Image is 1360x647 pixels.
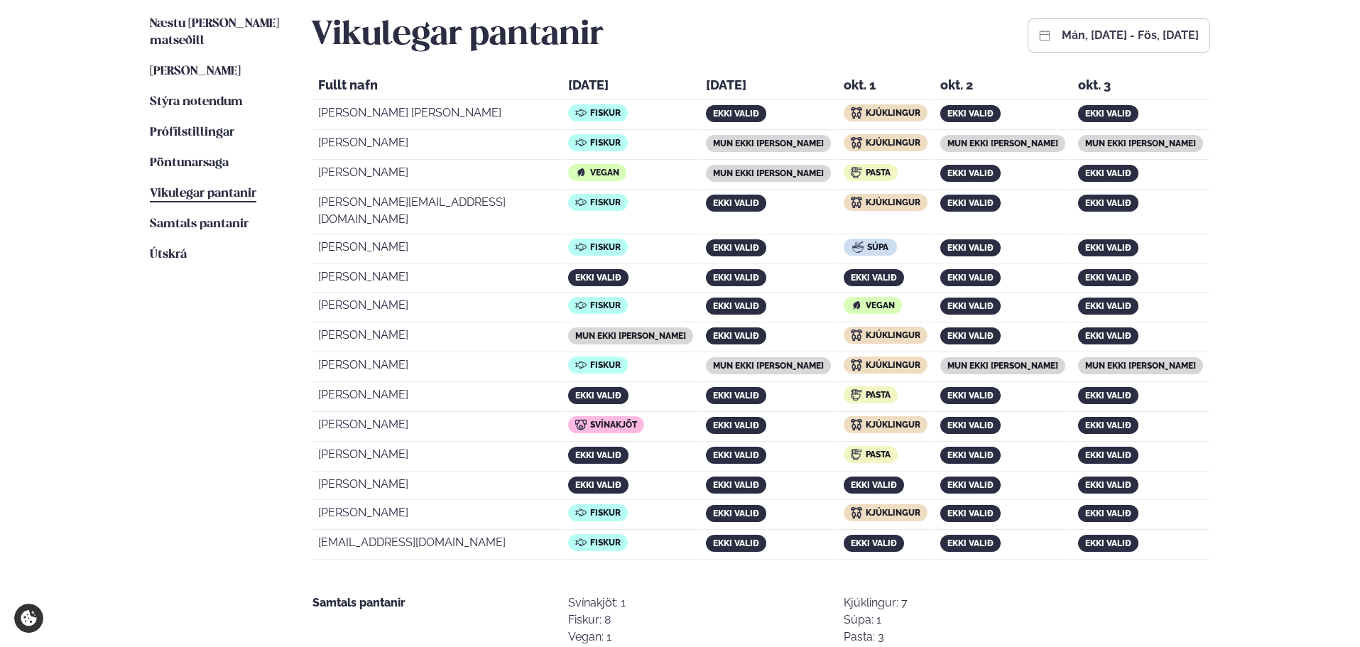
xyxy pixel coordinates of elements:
[568,629,626,646] div: Vegan: 1
[575,359,587,371] img: icon img
[575,480,621,490] span: ekki valið
[866,197,920,207] span: Kjúklingur
[713,480,759,490] span: ekki valið
[851,197,862,208] img: icon img
[312,413,561,442] td: [PERSON_NAME]
[713,538,759,548] span: ekki valið
[150,187,256,200] span: Vikulegar pantanir
[150,218,249,230] span: Samtals pantanir
[1085,109,1131,119] span: ekki valið
[590,108,621,118] span: Fiskur
[851,449,862,460] img: icon img
[844,594,908,611] div: Kjúklingur: 7
[851,137,862,148] img: icon img
[311,16,604,55] h2: Vikulegar pantanir
[1085,538,1131,548] span: ekki valið
[947,301,994,311] span: ekki valið
[150,216,249,233] a: Samtals pantanir
[590,197,621,207] span: Fiskur
[852,241,864,253] img: icon img
[312,473,561,500] td: [PERSON_NAME]
[1085,391,1131,401] span: ekki valið
[1085,273,1131,283] span: ekki valið
[947,450,994,460] span: ekki valið
[312,596,405,609] strong: Samtals pantanir
[1085,168,1131,178] span: ekki valið
[947,480,994,490] span: ekki valið
[150,63,241,80] a: [PERSON_NAME]
[150,246,187,263] a: Útskrá
[713,361,824,371] span: mun ekki [PERSON_NAME]
[575,331,686,341] span: mun ekki [PERSON_NAME]
[713,331,759,341] span: ekki valið
[150,155,229,172] a: Pöntunarsaga
[590,138,621,148] span: Fiskur
[312,324,561,352] td: [PERSON_NAME]
[590,360,621,370] span: Fiskur
[590,242,621,252] span: Fiskur
[866,300,895,310] span: Vegan
[851,330,862,341] img: icon img
[312,131,561,160] td: [PERSON_NAME]
[150,249,187,261] span: Útskrá
[947,273,994,283] span: ekki valið
[851,359,862,371] img: icon img
[575,391,621,401] span: ekki valið
[575,107,587,119] img: icon img
[844,629,908,646] div: Pasta: 3
[312,191,561,234] td: [PERSON_NAME][EMAIL_ADDRESS][DOMAIN_NAME]
[1085,331,1131,341] span: ekki valið
[713,273,759,283] span: ekki valið
[947,109,994,119] span: ekki valið
[1085,301,1131,311] span: ekki valið
[947,331,994,341] span: ekki valið
[713,391,759,401] span: ekki valið
[947,509,994,518] span: ekki valið
[713,420,759,430] span: ekki valið
[575,273,621,283] span: ekki valið
[150,65,241,77] span: [PERSON_NAME]
[713,138,824,148] span: mun ekki [PERSON_NAME]
[312,384,561,412] td: [PERSON_NAME]
[575,419,587,430] img: icon img
[575,137,587,148] img: icon img
[851,389,862,401] img: icon img
[1085,480,1131,490] span: ekki valið
[312,161,561,190] td: [PERSON_NAME]
[575,167,587,178] img: icon img
[851,538,897,548] span: ekki valið
[700,74,837,100] th: [DATE]
[947,198,994,208] span: ekki valið
[150,185,256,202] a: Vikulegar pantanir
[150,94,243,111] a: Stýra notendum
[1085,243,1131,253] span: ekki valið
[150,126,234,138] span: Prófílstillingar
[713,301,759,311] span: ekki valið
[1085,138,1196,148] span: mun ekki [PERSON_NAME]
[590,508,621,518] span: Fiskur
[150,157,229,169] span: Pöntunarsaga
[851,419,862,430] img: icon img
[947,538,994,548] span: ekki valið
[935,74,1071,100] th: okt. 2
[575,300,587,311] img: icon img
[568,611,626,629] div: Fiskur: 8
[866,138,920,148] span: Kjúklingur
[1085,361,1196,371] span: mun ekki [PERSON_NAME]
[867,242,888,252] span: Súpa
[713,243,759,253] span: ekki valið
[866,508,920,518] span: Kjúklingur
[1062,30,1199,41] button: mán, [DATE] - fös, [DATE]
[1085,450,1131,460] span: ekki valið
[851,507,862,518] img: icon img
[312,74,561,100] th: Fullt nafn
[575,450,621,460] span: ekki valið
[312,266,561,293] td: [PERSON_NAME]
[851,167,862,178] img: icon img
[947,243,994,253] span: ekki valið
[150,96,243,108] span: Stýra notendum
[1072,74,1209,100] th: okt. 3
[947,391,994,401] span: ekki valið
[312,294,561,322] td: [PERSON_NAME]
[866,108,920,118] span: Kjúklingur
